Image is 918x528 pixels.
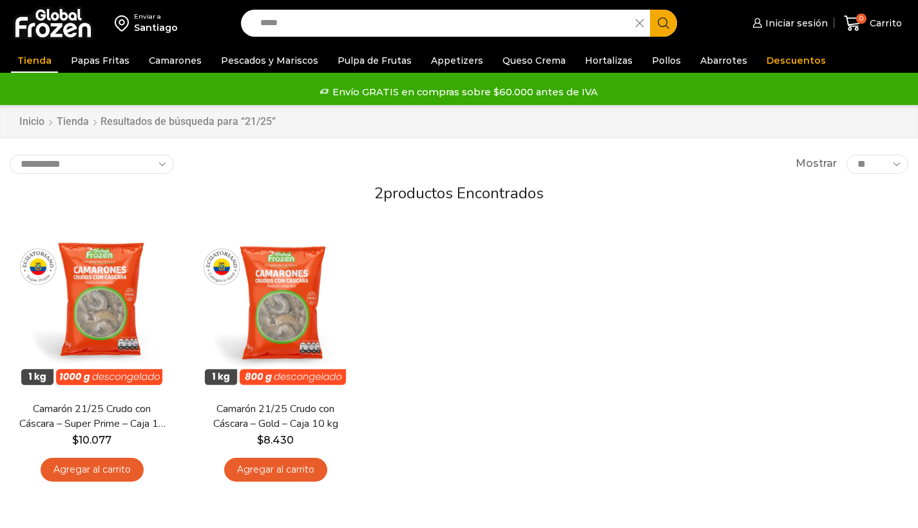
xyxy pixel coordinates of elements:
[796,156,837,171] span: Mostrar
[331,48,418,73] a: Pulpa de Frutas
[56,115,90,129] a: Tienda
[257,434,294,446] bdi: 8.430
[383,183,544,203] span: productos encontrados
[100,115,276,127] h1: Resultados de búsqueda para “21/25”
[841,8,905,39] a: 0 Carrito
[650,10,677,37] button: Search button
[18,402,166,431] a: Camarón 21/25 Crudo con Cáscara – Super Prime – Caja 10 kg
[579,48,639,73] a: Hortalizas
[496,48,572,73] a: Queso Crema
[11,48,58,73] a: Tienda
[257,434,263,446] span: $
[10,155,174,174] select: Pedido de la tienda
[224,458,327,482] a: Agregar al carrito: “Camarón 21/25 Crudo con Cáscara - Gold - Caja 10 kg”
[762,17,828,30] span: Iniciar sesión
[115,12,134,34] img: address-field-icon.svg
[202,402,350,431] a: Camarón 21/25 Crudo con Cáscara – Gold – Caja 10 kg
[19,115,276,129] nav: Breadcrumb
[134,21,178,34] div: Santiago
[72,434,79,446] span: $
[749,10,828,36] a: Iniciar sesión
[856,14,866,24] span: 0
[645,48,687,73] a: Pollos
[866,17,902,30] span: Carrito
[142,48,208,73] a: Camarones
[72,434,111,446] bdi: 10.077
[41,458,144,482] a: Agregar al carrito: “Camarón 21/25 Crudo con Cáscara - Super Prime - Caja 10 kg”
[64,48,136,73] a: Papas Fritas
[374,183,383,203] span: 2
[19,115,45,129] a: Inicio
[134,12,178,21] div: Enviar a
[215,48,325,73] a: Pescados y Mariscos
[694,48,754,73] a: Abarrotes
[760,48,832,73] a: Descuentos
[425,48,490,73] a: Appetizers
